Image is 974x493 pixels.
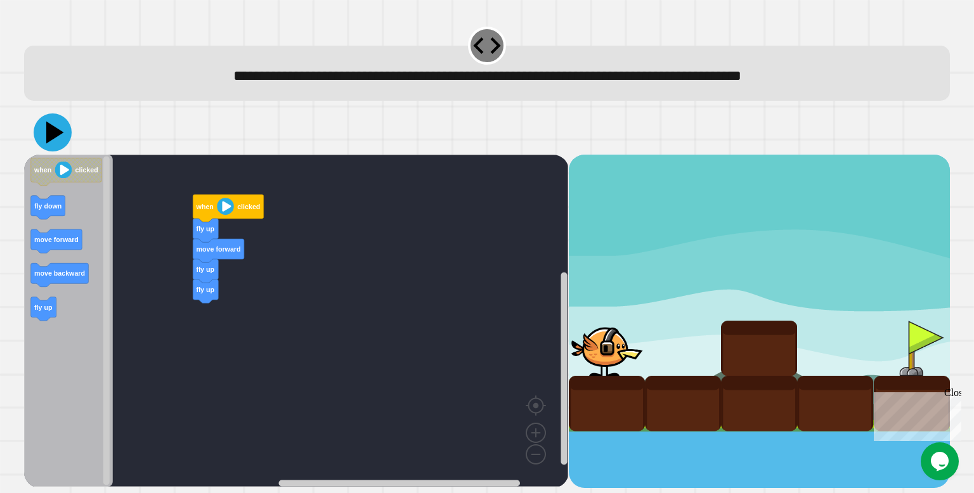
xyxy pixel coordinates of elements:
text: fly up [197,225,215,233]
iframe: chat widget [921,442,961,480]
div: Chat with us now!Close [5,5,88,80]
text: fly up [197,286,215,293]
text: fly up [34,304,53,311]
text: move forward [34,236,79,243]
text: fly down [34,202,62,210]
text: fly up [197,266,215,273]
text: when [196,203,214,210]
iframe: chat widget [869,387,961,441]
text: clicked [238,203,261,210]
text: move forward [197,245,241,253]
text: clicked [75,166,98,174]
div: Blockly Workspace [24,155,568,488]
text: move backward [34,269,85,277]
text: when [34,166,51,174]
